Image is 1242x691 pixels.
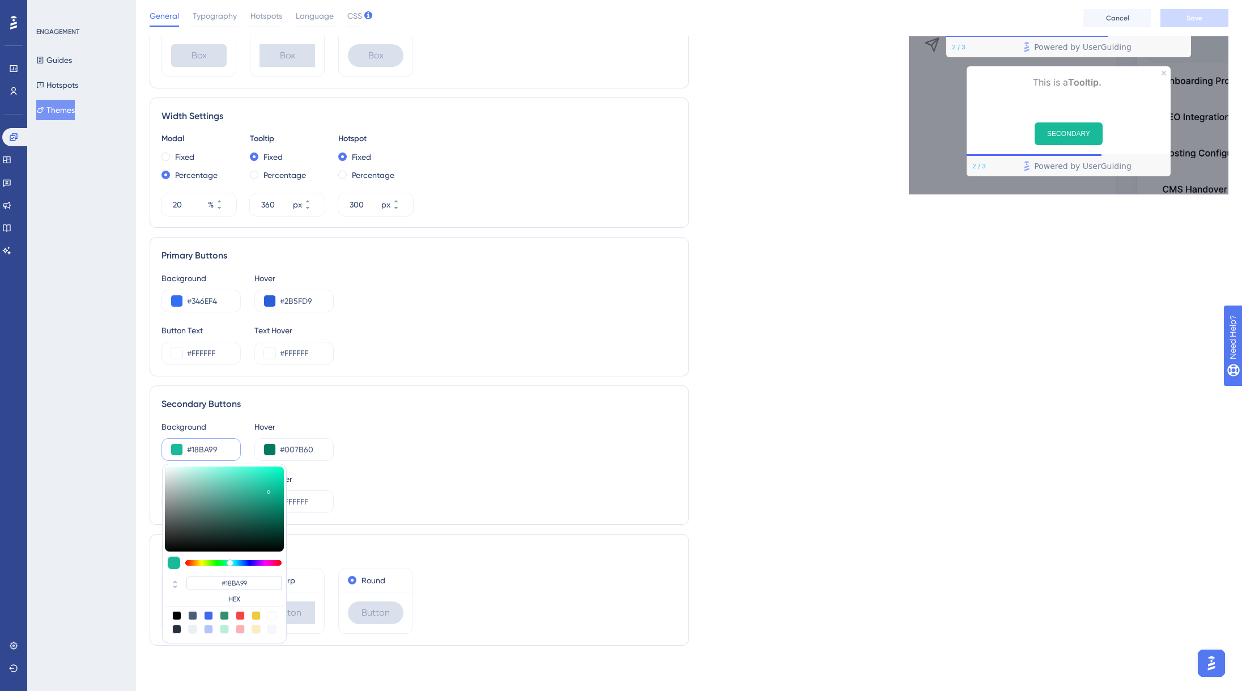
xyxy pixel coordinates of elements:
span: Powered by UserGuiding [1034,159,1132,173]
label: Fixed [263,150,283,164]
span: Typography [193,9,237,23]
input: % [173,198,206,211]
label: HEX [186,595,282,604]
div: Box [348,44,403,67]
div: Hover [254,420,334,434]
button: Themes [36,100,75,120]
input: px [350,198,379,211]
button: px [393,205,413,216]
div: Text Hover [254,472,334,486]
div: Button [348,601,403,624]
div: Background [161,272,241,285]
label: Percentage [263,168,306,182]
div: Button Text [161,324,241,337]
span: Powered by UserGuiding [1034,40,1132,54]
div: Footer [967,156,1171,176]
span: Language [296,9,334,23]
div: Step 2 of 3 [952,43,965,52]
button: Cancel [1083,9,1151,27]
div: Footer [946,37,1191,57]
div: Close Preview [1162,71,1166,75]
div: % [208,198,214,211]
div: px [293,198,302,211]
div: Box [171,44,227,67]
span: Cancel [1106,14,1129,23]
b: Tooltip. [1068,77,1101,88]
span: Need Help? [27,3,71,16]
button: px [304,193,325,205]
span: Save [1186,14,1202,23]
iframe: UserGuiding AI Assistant Launcher [1194,646,1228,680]
div: Modal [161,132,236,146]
div: Button Text [161,472,241,486]
span: Hotspots [250,9,282,23]
button: Hotspots [36,75,78,95]
button: % [216,205,236,216]
button: px [393,193,413,205]
label: Fixed [175,150,194,164]
div: Box [260,44,315,67]
div: Button [260,601,315,624]
label: Round [361,574,385,587]
button: % [216,193,236,205]
label: Percentage [175,168,218,182]
button: px [304,205,325,216]
span: General [150,9,179,23]
div: Button Shape [161,546,677,559]
div: Hotspot [338,132,413,146]
button: Save [1160,9,1228,27]
p: This is a [976,75,1162,90]
div: Secondary Buttons [161,397,677,411]
div: Hover [254,272,334,285]
div: Step 2 of 3 [972,162,986,171]
span: CSS [347,9,362,23]
div: Text Hover [254,324,334,337]
div: px [381,198,390,211]
button: Guides [36,50,72,70]
div: ENGAGEMENT [36,27,79,36]
label: Fixed [352,150,371,164]
div: Background [161,420,241,434]
div: Width Settings [161,109,677,123]
button: SECONDARY [1035,122,1103,145]
input: px [261,198,291,211]
div: Tooltip [250,132,325,146]
div: Primary Buttons [161,249,677,262]
label: Percentage [352,168,394,182]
